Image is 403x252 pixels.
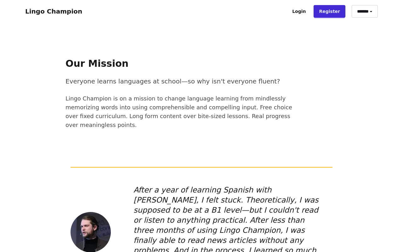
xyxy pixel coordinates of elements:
p: Lingo Champion is on a mission to change language learning from mindlessly memorizing words into ... [65,94,300,129]
a: Login [287,5,311,18]
a: Lingo Champion [25,8,82,15]
p: Everyone learns languages at school—so why isn't everyone fluent? [65,77,300,86]
h2: Our Mission [65,58,338,69]
a: Register [314,5,345,18]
